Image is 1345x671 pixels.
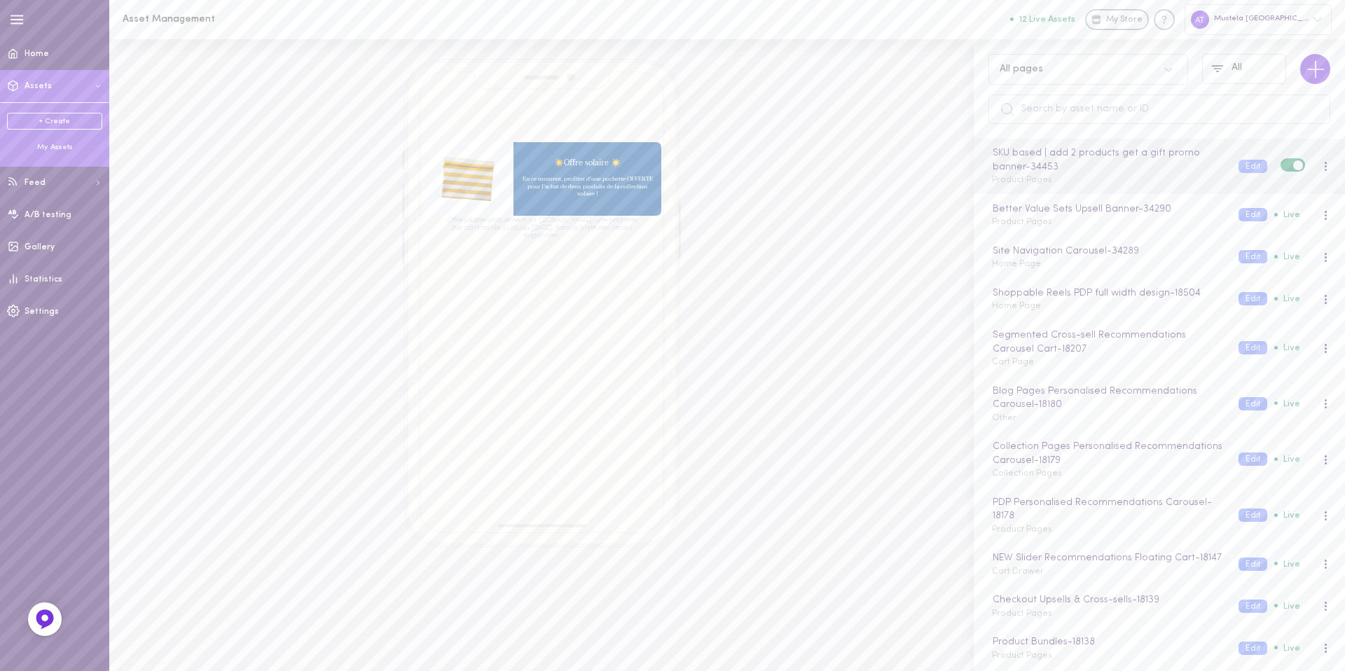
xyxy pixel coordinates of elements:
[992,260,1041,268] span: Home Page
[992,414,1016,422] span: Other
[1010,15,1075,24] button: 12 Live Assets
[123,14,354,25] h1: Asset Management
[1239,160,1267,173] button: Edit
[990,384,1225,413] div: Blog Pages Personalised Recommendations Carousel - 18180
[7,142,102,153] div: My Assets
[1085,9,1149,30] a: My Store
[1239,509,1267,522] button: Edit
[422,216,662,239] h2: Offre valable uniquement sur [DOMAIN_NAME], une pochette par commande, jusqu'au [DATE], dans la l...
[990,495,1225,524] div: PDP Personalised Recommendations Carousel - 18178
[1274,511,1300,520] span: Live
[990,244,1225,259] div: Site Navigation Carousel - 34289
[1239,341,1267,354] button: Edit
[25,243,55,251] span: Gallery
[990,202,1225,217] div: Better Value Sets Upsell Banner - 34290
[1274,294,1300,303] span: Live
[520,170,654,198] span: En ce moment, profitez d'une pochette OFFERTE pour l'achat de deux produits de la collection sola...
[25,82,52,90] span: Assets
[1239,208,1267,221] button: Edit
[990,328,1225,357] div: Segmented Cross-sell Recommendations Carousel Cart - 18207
[992,358,1034,366] span: Cart Page
[1274,560,1300,569] span: Live
[1274,455,1300,464] span: Live
[7,113,102,130] a: + Create
[990,551,1225,566] div: NEW Slider Recommendations Floating Cart - 18147
[990,635,1225,650] div: Product Bundles - 18138
[1239,600,1267,613] button: Edit
[1154,9,1175,30] div: Knowledge center
[1274,399,1300,408] span: Live
[990,593,1225,608] div: Checkout Upsells & Cross-sells - 18139
[25,307,59,316] span: Settings
[25,275,62,284] span: Statistics
[992,651,1052,660] span: Product Pages
[1239,452,1267,466] button: Edit
[992,176,1052,184] span: Product Pages
[1239,250,1267,263] button: Edit
[34,609,55,630] img: Feedback Button
[1185,4,1332,34] div: Mustela [GEOGRAPHIC_DATA]
[520,158,654,170] span: ☀️Offre solaire ☀️
[992,469,1062,478] span: Collection Pages
[1274,252,1300,261] span: Live
[1239,642,1267,655] button: Edit
[1000,64,1043,74] div: All pages
[25,179,46,187] span: Feed
[1010,15,1085,25] a: 12 Live Assets
[1239,292,1267,305] button: Edit
[1274,343,1300,352] span: Live
[992,609,1052,618] span: Product Pages
[992,302,1041,310] span: Home Page
[990,439,1225,468] div: Collection Pages Personalised Recommendations Carousel - 18179
[1239,558,1267,571] button: Edit
[25,211,71,219] span: A/B testing
[1274,210,1300,219] span: Live
[990,146,1225,174] div: SKU based | add 2 products get a gift promo banner - 34453
[1202,54,1286,84] button: All
[1106,14,1143,27] span: My Store
[25,50,49,58] span: Home
[992,525,1052,534] span: Product Pages
[1239,397,1267,410] button: Edit
[988,95,1330,124] input: Search by asset name or ID
[990,286,1225,301] div: Shoppable Reels PDP full width design - 18504
[1274,602,1300,611] span: Live
[1274,644,1300,653] span: Live
[992,218,1052,226] span: Product Pages
[992,567,1044,576] span: Cart Drawer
